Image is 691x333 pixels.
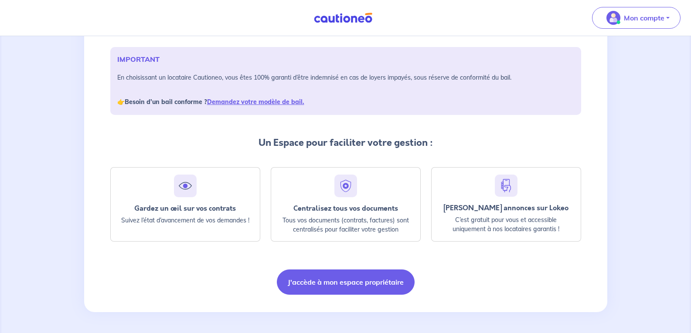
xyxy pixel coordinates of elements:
[439,204,574,212] div: [PERSON_NAME] annonces sur Lokeo
[177,178,193,194] img: eye.svg
[439,215,574,234] p: C’est gratuit pour vous et accessible uniquement à nos locataires garantis !
[117,71,574,108] p: En choisissant un locataire Cautioneo, vous êtes 100% garanti d’être indemnisé en cas de loyers i...
[338,178,354,194] img: security.svg
[310,13,376,24] img: Cautioneo
[624,13,664,23] p: Mon compte
[110,136,581,150] p: Un Espace pour faciliter votre gestion :
[118,216,253,225] p: Suivez l’état d’avancement de vos demandes !
[277,269,415,295] button: J'accède à mon espace propriétaire
[606,11,620,25] img: illu_account_valid_menu.svg
[278,216,413,234] p: Tous vos documents (contrats, factures) sont centralisés pour faciliter votre gestion
[117,55,160,64] strong: IMPORTANT
[592,7,681,29] button: illu_account_valid_menu.svgMon compte
[125,98,304,106] strong: Besoin d’un bail conforme ?
[207,98,304,106] a: Demandez votre modèle de bail.
[278,204,413,212] div: Centralisez tous vos documents
[118,204,253,212] div: Gardez un œil sur vos contrats
[498,178,514,193] img: hand-phone-blue.svg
